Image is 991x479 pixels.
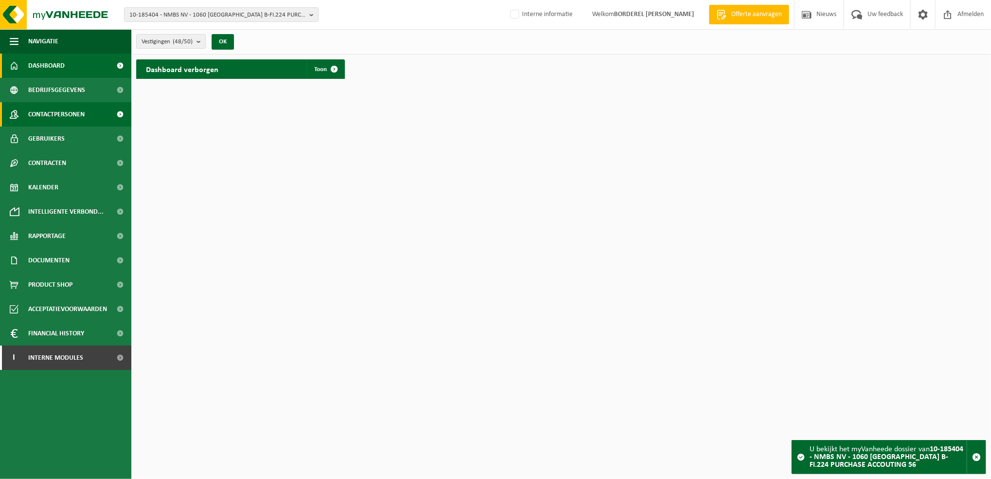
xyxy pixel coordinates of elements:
[212,34,234,50] button: OK
[136,59,228,78] h2: Dashboard verborgen
[306,59,344,79] a: Toon
[614,11,694,18] strong: BORDEREL [PERSON_NAME]
[28,248,70,273] span: Documenten
[28,29,58,54] span: Navigatie
[10,346,18,370] span: I
[28,346,83,370] span: Interne modules
[28,224,66,248] span: Rapportage
[729,10,784,19] span: Offerte aanvragen
[28,54,65,78] span: Dashboard
[810,441,967,474] div: U bekijkt het myVanheede dossier van
[28,200,104,224] span: Intelligente verbond...
[136,34,206,49] button: Vestigingen(48/50)
[28,273,72,297] span: Product Shop
[28,321,84,346] span: Financial History
[28,297,107,321] span: Acceptatievoorwaarden
[709,5,789,24] a: Offerte aanvragen
[28,175,58,200] span: Kalender
[508,7,573,22] label: Interne informatie
[124,7,319,22] button: 10-185404 - NMBS NV - 1060 [GEOGRAPHIC_DATA] B-FI.224 PURCHASE ACCOUTING 56
[28,151,66,175] span: Contracten
[28,78,85,102] span: Bedrijfsgegevens
[142,35,193,49] span: Vestigingen
[129,8,306,22] span: 10-185404 - NMBS NV - 1060 [GEOGRAPHIC_DATA] B-FI.224 PURCHASE ACCOUTING 56
[28,127,65,151] span: Gebruikers
[314,66,327,73] span: Toon
[810,445,963,469] strong: 10-185404 - NMBS NV - 1060 [GEOGRAPHIC_DATA] B-FI.224 PURCHASE ACCOUTING 56
[173,38,193,45] count: (48/50)
[28,102,85,127] span: Contactpersonen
